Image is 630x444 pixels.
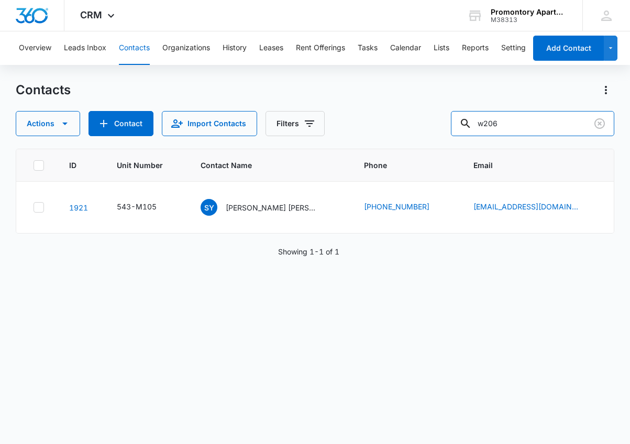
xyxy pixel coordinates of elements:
a: Navigate to contact details page for Sydnee Young Seth Young [69,203,88,212]
h1: Contacts [16,82,71,98]
button: Calendar [390,31,421,65]
div: Email - sydvigil19@gmail.com - Select to Edit Field [473,201,597,214]
p: [PERSON_NAME] [PERSON_NAME] [226,202,320,213]
button: Contacts [119,31,150,65]
button: Leases [259,31,283,65]
button: Import Contacts [162,111,257,136]
a: [EMAIL_ADDRESS][DOMAIN_NAME] [473,201,578,212]
span: Email [473,160,582,171]
button: Reports [462,31,489,65]
input: Search Contacts [451,111,614,136]
div: account name [491,8,567,16]
button: Settings [501,31,529,65]
button: Organizations [162,31,210,65]
div: 543-M105 [117,201,157,212]
p: Showing 1-1 of 1 [278,246,339,257]
span: ID [69,160,76,171]
span: Unit Number [117,160,175,171]
div: Unit Number - 543-M105 - Select to Edit Field [117,201,175,214]
button: Clear [591,115,608,132]
button: History [223,31,247,65]
button: Actions [16,111,80,136]
button: Lists [434,31,449,65]
span: Contact Name [201,160,324,171]
button: Tasks [358,31,378,65]
button: Add Contact [89,111,153,136]
button: Filters [266,111,325,136]
span: Phone [364,160,433,171]
button: Leads Inbox [64,31,106,65]
button: Add Contact [533,36,604,61]
button: Rent Offerings [296,31,345,65]
button: Actions [598,82,614,98]
div: Contact Name - Sydnee Young Seth Young - Select to Edit Field [201,199,339,216]
span: SY [201,199,217,216]
div: Phone - (970) 305-1105 - Select to Edit Field [364,201,448,214]
button: Overview [19,31,51,65]
a: [PHONE_NUMBER] [364,201,429,212]
span: CRM [80,9,102,20]
div: account id [491,16,567,24]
